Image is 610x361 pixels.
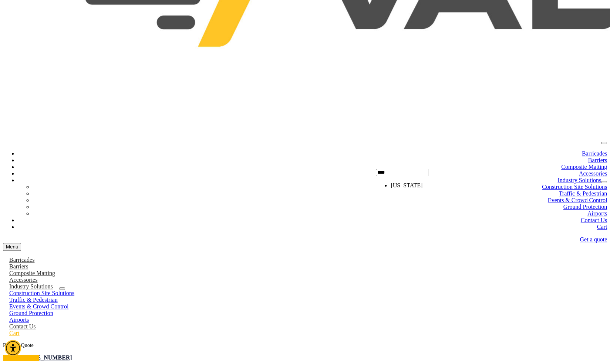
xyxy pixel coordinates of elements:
a: [PHONE_NUMBER] [18,354,72,361]
a: Get a quote [580,236,607,243]
a: Cart [597,224,607,230]
button: dropdown toggle [601,181,607,183]
a: Accessories [3,277,44,283]
a: Airports [3,317,35,323]
a: Contact Us [3,323,42,330]
a: Barricades [3,257,41,263]
div: Request Quote [3,342,607,348]
a: Barriers [588,157,607,163]
span: Menu [6,244,18,250]
a: Industry Solutions [3,283,59,290]
a: Composite Matting [561,164,607,170]
a: Events & Crowd Control [548,197,607,203]
a: Construction Site Solutions [542,184,607,190]
a: Barriers [3,263,35,270]
button: dropdown toggle [59,287,65,290]
a: Traffic & Pedestrian [3,297,64,303]
a: Accessories [579,170,607,177]
a: Ground Protection [3,310,60,316]
a: Composite Matting [3,270,61,276]
a: Construction Site Solutions [3,290,81,296]
a: Industry Solutions [557,177,601,183]
a: Contact Us [580,217,607,223]
a: Airports [587,210,607,217]
li: [US_STATE] [391,182,428,189]
a: Barricades [582,150,607,157]
button: menu toggle [601,142,607,144]
div: Accessibility Menu [5,340,21,356]
a: Events & Crowd Control [3,303,75,310]
a: Traffic & Pedestrian [559,190,607,197]
button: menu toggle [3,243,21,251]
a: Ground Protection [563,204,607,210]
a: Cart [3,330,26,336]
